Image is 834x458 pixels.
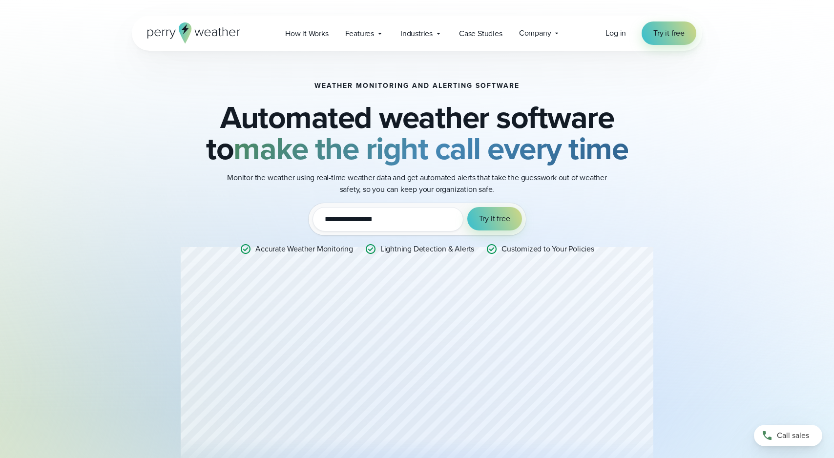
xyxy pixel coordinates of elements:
p: Customized to Your Policies [501,243,594,255]
span: Call sales [777,430,809,441]
span: Try it free [479,213,510,225]
span: Try it free [653,27,685,39]
a: Call sales [754,425,822,446]
a: Try it free [642,21,696,45]
strong: make the right call every time [233,125,628,171]
h1: Weather Monitoring and Alerting Software [314,82,520,90]
p: Lightning Detection & Alerts [380,243,474,255]
p: Monitor the weather using real-time weather data and get automated alerts that take the guesswork... [222,172,612,195]
a: Log in [605,27,626,39]
button: Try it free [467,207,522,230]
span: Company [519,27,551,39]
a: How it Works [277,23,337,43]
span: Case Studies [459,28,502,40]
span: How it Works [285,28,329,40]
h2: Automated weather software to [181,102,653,164]
span: Industries [400,28,433,40]
span: Features [345,28,374,40]
p: Accurate Weather Monitoring [255,243,353,255]
a: Case Studies [451,23,511,43]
